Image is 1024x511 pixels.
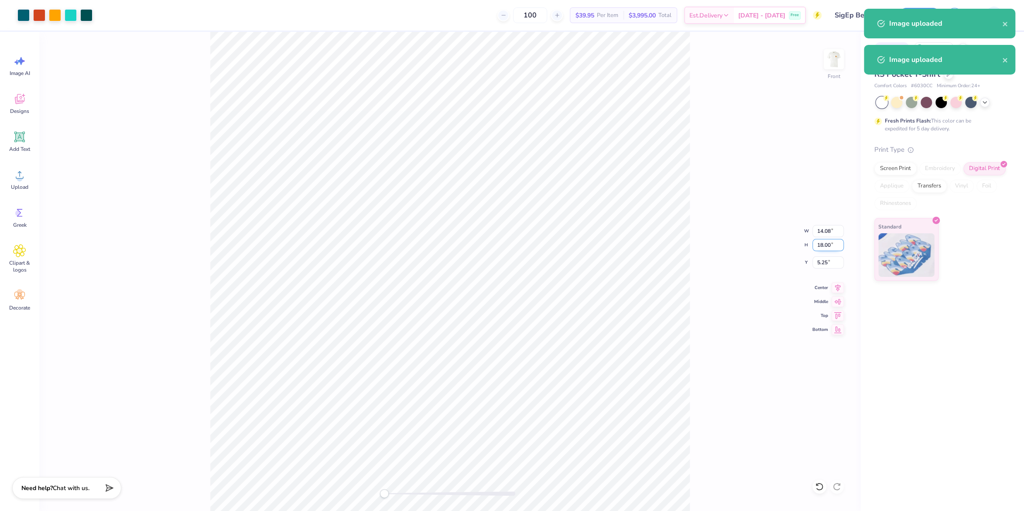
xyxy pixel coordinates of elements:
span: Image AI [10,70,30,77]
span: # 6030CC [911,82,932,90]
button: close [1002,18,1008,29]
div: Foil [976,180,997,193]
img: Edgardo Jr [985,7,1003,24]
span: Add Text [9,146,30,153]
img: Standard [878,233,935,277]
div: Image uploaded [889,55,1002,65]
div: Digital Print [963,162,1006,175]
span: Comfort Colors [874,82,907,90]
span: Center [812,284,828,291]
span: Standard [878,222,901,231]
span: Middle [812,298,828,305]
div: Front [828,72,840,80]
input: Untitled Design [828,7,892,24]
div: Rhinestones [874,197,917,210]
img: Front [825,51,842,68]
span: Chat with us. [53,484,89,492]
span: Upload [11,184,28,191]
div: Embroidery [919,162,961,175]
span: $39.95 [575,11,594,20]
input: – – [513,7,547,23]
span: Decorate [9,304,30,311]
div: Accessibility label [380,489,389,498]
span: Per Item [597,11,618,20]
span: [DATE] - [DATE] [738,11,785,20]
div: Print Type [874,145,1007,155]
a: EJ [973,7,1007,24]
div: Applique [874,180,909,193]
span: Clipart & logos [5,259,34,273]
span: Total [658,11,671,20]
span: Bottom [812,326,828,333]
span: Free [791,12,799,18]
div: Vinyl [949,180,974,193]
div: This color can be expedited for 5 day delivery. [885,117,992,133]
span: Est. Delivery [689,11,723,20]
div: Screen Print [874,162,917,175]
button: close [1002,55,1008,65]
div: Transfers [912,180,947,193]
span: $3,995.00 [629,11,656,20]
span: Greek [13,221,27,228]
span: Top [812,312,828,319]
strong: Fresh Prints Flash: [885,117,931,124]
span: Designs [10,108,29,115]
strong: Need help? [21,484,53,492]
div: Image uploaded [889,18,1002,29]
span: Minimum Order: 24 + [937,82,980,90]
